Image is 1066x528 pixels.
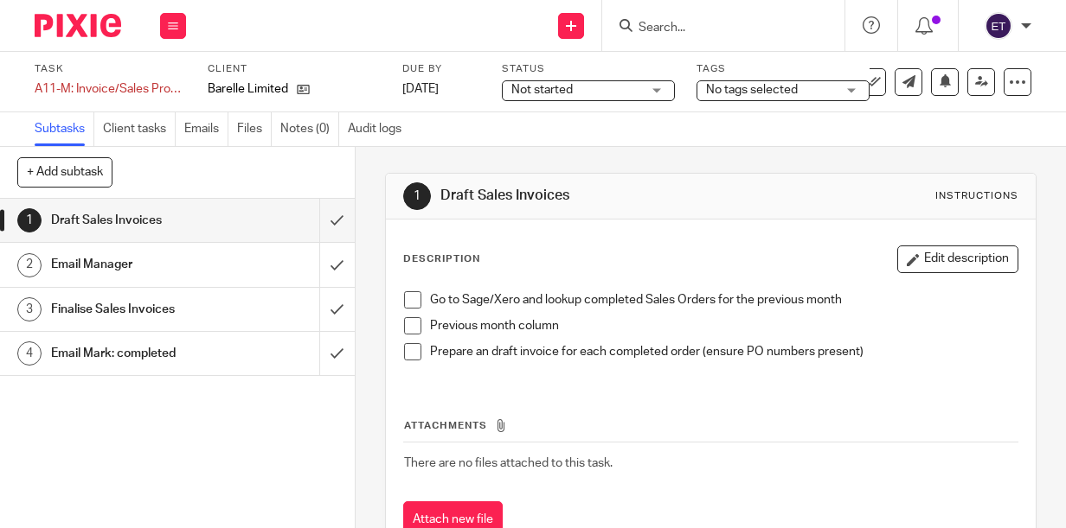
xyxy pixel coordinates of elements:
[706,84,798,96] span: No tags selected
[502,62,675,76] label: Status
[637,21,793,36] input: Search
[35,80,186,98] div: A11-M: Invoice/Sales Processing
[430,291,1018,309] p: Go to Sage/Xero and lookup completed Sales Orders for the previous month
[430,317,1018,334] p: Previous month column
[208,80,288,98] p: Barelle Limited
[511,84,573,96] span: Not started
[35,62,186,76] label: Task
[17,157,112,187] button: + Add subtask
[17,341,42,366] div: 4
[237,112,272,146] a: Files
[35,112,94,146] a: Subtasks
[935,189,1018,203] div: Instructions
[430,343,1018,360] p: Prepare an draft invoice for each completed order (ensure PO numbers present)
[697,62,870,76] label: Tags
[404,421,487,430] span: Attachments
[17,208,42,232] div: 1
[103,112,176,146] a: Client tasks
[897,245,1018,273] button: Edit description
[184,112,228,146] a: Emails
[985,12,1012,40] img: svg%3E
[208,62,381,76] label: Client
[404,457,613,469] span: There are no files attached to this task.
[403,182,431,210] div: 1
[51,207,218,233] h1: Draft Sales Invoices
[348,112,410,146] a: Audit logs
[51,340,218,366] h1: Email Mark: completed
[402,83,439,95] span: [DATE]
[403,252,480,266] p: Description
[440,187,748,205] h1: Draft Sales Invoices
[402,62,480,76] label: Due by
[51,251,218,277] h1: Email Manager
[280,112,339,146] a: Notes (0)
[17,253,42,277] div: 2
[35,14,121,37] img: Pixie
[51,296,218,322] h1: Finalise Sales Invoices
[17,297,42,321] div: 3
